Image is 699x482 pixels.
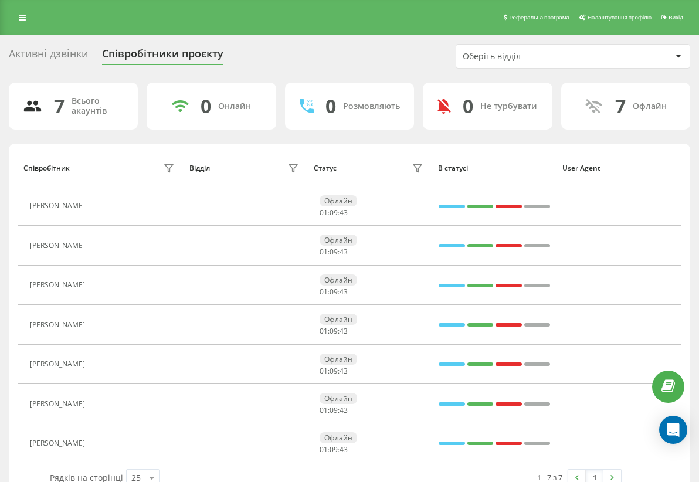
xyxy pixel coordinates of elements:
[325,95,336,117] div: 0
[320,247,328,257] span: 01
[659,416,687,444] div: Open Intercom Messenger
[340,247,348,257] span: 43
[320,405,328,415] span: 01
[102,47,223,66] div: Співробітники проєкту
[30,439,88,447] div: [PERSON_NAME]
[320,208,328,218] span: 01
[320,314,357,325] div: Офлайн
[54,95,65,117] div: 7
[30,360,88,368] div: [PERSON_NAME]
[320,354,357,365] div: Офлайн
[320,235,357,246] div: Офлайн
[669,14,683,21] span: Вихід
[320,195,357,206] div: Офлайн
[330,247,338,257] span: 09
[314,164,337,172] div: Статус
[320,446,348,454] div: : :
[320,288,348,296] div: : :
[30,242,88,250] div: [PERSON_NAME]
[320,432,357,443] div: Офлайн
[340,405,348,415] span: 43
[320,287,328,297] span: 01
[320,444,328,454] span: 01
[340,208,348,218] span: 43
[340,366,348,376] span: 43
[320,327,348,335] div: : :
[480,101,537,111] div: Не турбувати
[343,101,400,111] div: Розмовляють
[189,164,210,172] div: Відділ
[30,321,88,329] div: [PERSON_NAME]
[330,366,338,376] span: 09
[463,95,473,117] div: 0
[320,274,357,286] div: Офлайн
[330,326,338,336] span: 09
[320,209,348,217] div: : :
[320,248,348,256] div: : :
[30,281,88,289] div: [PERSON_NAME]
[330,444,338,454] span: 09
[330,208,338,218] span: 09
[340,287,348,297] span: 43
[30,202,88,210] div: [PERSON_NAME]
[30,400,88,408] div: [PERSON_NAME]
[588,14,652,21] span: Налаштування профілю
[509,14,569,21] span: Реферальна програма
[201,95,211,117] div: 0
[320,367,348,375] div: : :
[320,326,328,336] span: 01
[330,405,338,415] span: 09
[320,393,357,404] div: Офлайн
[633,101,667,111] div: Офлайн
[72,96,124,116] div: Всього акаунтів
[320,406,348,415] div: : :
[438,164,551,172] div: В статусі
[320,366,328,376] span: 01
[218,101,251,111] div: Онлайн
[340,444,348,454] span: 43
[23,164,70,172] div: Співробітник
[330,287,338,297] span: 09
[9,47,88,66] div: Активні дзвінки
[615,95,626,117] div: 7
[562,164,676,172] div: User Agent
[340,326,348,336] span: 43
[463,52,603,62] div: Оберіть відділ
